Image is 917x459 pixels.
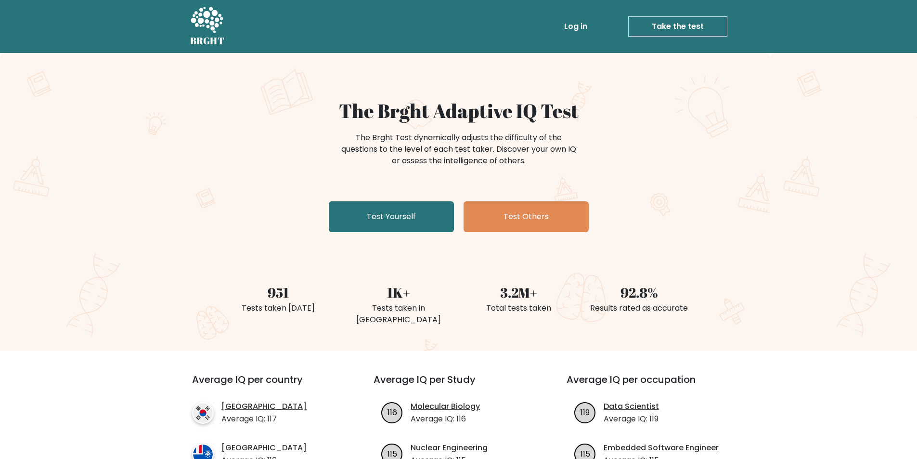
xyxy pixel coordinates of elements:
[329,201,454,232] a: Test Yourself
[560,17,591,36] a: Log in
[221,442,307,454] a: [GEOGRAPHIC_DATA]
[344,302,453,326] div: Tests taken in [GEOGRAPHIC_DATA]
[344,282,453,302] div: 1K+
[585,282,694,302] div: 92.8%
[628,16,727,37] a: Take the test
[192,402,214,424] img: country
[387,407,397,418] text: 116
[581,407,590,418] text: 119
[374,374,543,397] h3: Average IQ per Study
[387,448,397,459] text: 115
[411,442,488,454] a: Nuclear Engineering
[567,374,736,397] h3: Average IQ per occupation
[192,374,339,397] h3: Average IQ per country
[221,413,307,425] p: Average IQ: 117
[581,448,590,459] text: 115
[411,413,480,425] p: Average IQ: 116
[604,401,659,412] a: Data Scientist
[585,302,694,314] div: Results rated as accurate
[224,99,694,122] h1: The Brght Adaptive IQ Test
[464,201,589,232] a: Test Others
[190,35,225,47] h5: BRGHT
[411,401,480,412] a: Molecular Biology
[465,302,573,314] div: Total tests taken
[221,401,307,412] a: [GEOGRAPHIC_DATA]
[190,4,225,49] a: BRGHT
[224,282,333,302] div: 951
[338,132,579,167] div: The Brght Test dynamically adjusts the difficulty of the questions to the level of each test take...
[604,442,719,454] a: Embedded Software Engineer
[465,282,573,302] div: 3.2M+
[224,302,333,314] div: Tests taken [DATE]
[604,413,659,425] p: Average IQ: 119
